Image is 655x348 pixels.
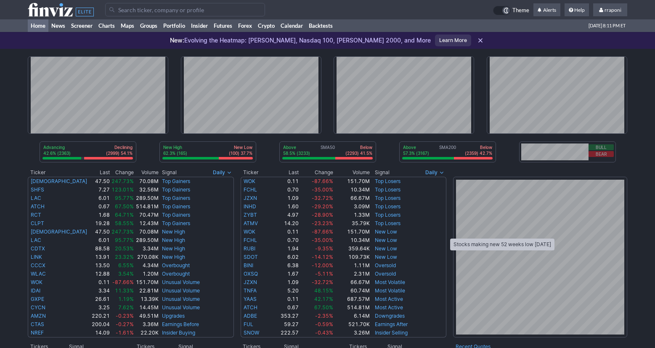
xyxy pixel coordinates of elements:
[31,186,44,193] a: SHFS
[315,271,333,277] span: -5.11%
[270,236,299,244] td: 0.70
[312,203,333,210] span: -29.20%
[110,168,135,177] th: Change
[270,312,299,320] td: 353.27
[115,195,134,201] span: 95.77%
[270,278,299,287] td: 1.09
[137,19,160,32] a: Groups
[465,150,492,156] p: (2359) 42.7%
[162,203,190,210] a: Top Gainers
[213,168,225,177] span: Daily
[90,287,110,295] td: 3.34
[375,237,397,243] a: New Low
[270,287,299,295] td: 5.20
[134,295,159,303] td: 13.39K
[90,177,110,186] td: 47.50
[31,296,44,302] a: GXPE
[170,36,431,45] p: Evolving the Heatmap: [PERSON_NAME], Nasdaq 100, [PERSON_NAME] 2000, and More
[31,279,42,285] a: WOK
[334,312,370,320] td: 6.14M
[90,312,110,320] td: 220.21
[312,279,333,285] span: -32.72%
[134,244,159,253] td: 3.34M
[134,320,159,329] td: 3.36M
[244,245,255,252] a: RUBI
[312,186,333,193] span: -35.00%
[28,19,48,32] a: Home
[244,279,257,285] a: JZXN
[314,296,333,302] span: 42.17%
[160,19,188,32] a: Portfolio
[334,278,370,287] td: 66.67M
[270,329,299,337] td: 222.57
[112,279,134,285] span: -87.66%
[375,228,397,235] a: New Low
[188,19,211,32] a: Insider
[31,203,45,210] a: ATCH
[134,270,159,278] td: 1.20M
[314,304,333,311] span: 67.50%
[31,178,87,184] a: [DEMOGRAPHIC_DATA]
[244,212,257,218] a: ZYBT
[43,144,71,150] p: Advancing
[43,150,71,156] p: 42.6% (2363)
[345,150,372,156] p: (2293) 41.5%
[162,186,190,193] a: Top Gainers
[90,303,110,312] td: 3.25
[115,237,134,243] span: 95.77%
[425,168,438,177] span: Daily
[31,313,46,319] a: AMZN
[270,211,299,219] td: 4.97
[270,228,299,236] td: 0.11
[134,236,159,244] td: 289.50M
[403,150,429,156] p: 57.3% (3167)
[244,220,258,226] a: ATMV
[375,296,403,302] a: Most Active
[162,245,185,252] a: New High
[533,3,560,17] a: Alerts
[283,144,310,150] p: Above
[589,144,614,150] button: Bull
[270,320,299,329] td: 59.27
[334,228,370,236] td: 151.70M
[334,303,370,312] td: 514.81M
[31,212,41,218] a: RCT
[134,329,159,337] td: 22.20K
[312,237,333,243] span: -35.00%
[593,3,627,17] a: rraponi
[244,329,259,336] a: SNOW
[283,150,310,156] p: 58.5% (3233)
[255,19,278,32] a: Crypto
[134,303,159,312] td: 14.45M
[244,321,253,327] a: FUL
[115,287,134,294] span: 11.33%
[589,19,626,32] span: [DATE] 8:11 PM ET
[312,228,333,235] span: -87.66%
[270,186,299,194] td: 0.70
[241,168,270,177] th: Ticker
[435,35,471,46] a: Learn More
[134,312,159,320] td: 49.51M
[375,271,396,277] a: Oversold
[116,329,134,336] span: -1.61%
[375,186,400,193] a: Top Losers
[134,278,159,287] td: 151.70M
[244,195,257,201] a: JZXN
[162,287,200,294] a: Unusual Volume
[493,6,529,15] a: Theme
[170,37,184,44] span: New:
[375,254,397,260] a: New Low
[375,262,396,268] a: Oversold
[315,245,333,252] span: -9.35%
[375,178,400,184] a: Top Losers
[402,144,493,157] div: SMA200
[162,313,185,319] a: Upgrades
[334,236,370,244] td: 10.34M
[105,3,265,16] input: Search
[375,195,400,201] a: Top Losers
[115,220,134,226] span: 58.55%
[312,178,333,184] span: -87.66%
[106,144,133,150] p: Declining
[512,6,529,15] span: Theme
[244,262,253,268] a: BINI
